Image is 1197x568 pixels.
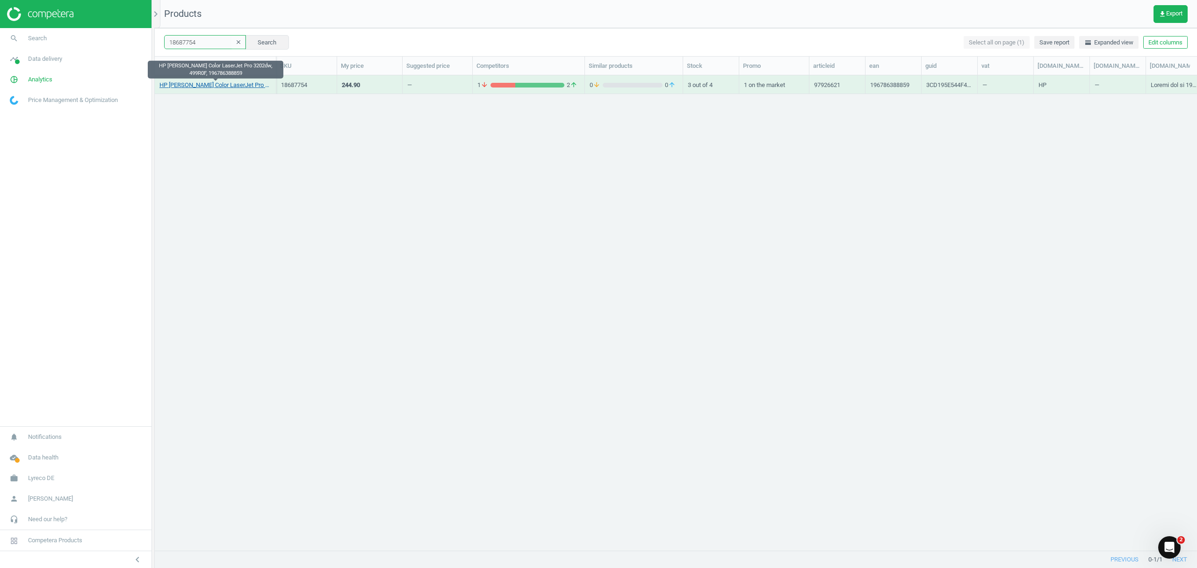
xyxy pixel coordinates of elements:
p: Active 1h ago [45,12,87,21]
i: pie_chart_outlined [5,71,23,88]
button: Search [245,35,289,49]
div: Hi, please remove them completety. [41,196,172,205]
span: 0 [663,81,678,89]
i: headset_mic [5,510,23,528]
div: Tetiana says… [7,66,180,190]
button: Edit columns [1143,36,1188,49]
textarea: Message… [8,287,179,303]
button: clear [231,36,245,49]
div: My price [341,62,398,70]
span: Data health [28,453,58,462]
span: 0 - 1 [1148,555,1157,564]
div: 196786388859 [870,81,909,93]
div: Right now they have an ability to login into the workspace, however they won't have access to the... [15,113,146,177]
span: Save report [1039,38,1069,47]
img: Profile image for Tetiana [27,5,42,20]
button: next [1162,551,1197,568]
img: ajHJNr6hYgQAAAAASUVORK5CYII= [7,7,73,21]
iframe: Intercom live chat [1158,536,1181,559]
div: ean [869,62,917,70]
span: Select all on page (1) [969,38,1024,47]
i: cloud_done [5,449,23,466]
a: HP [PERSON_NAME] Color LaserJet Pro 3202dw, 499R0F, 196786388859 [159,81,271,89]
span: Data delivery [28,55,62,63]
div: 244.90 [342,81,360,89]
button: Select all on page (1) [964,36,1030,49]
div: Thomas says… [7,190,180,267]
i: timeline [5,50,23,68]
div: [DOMAIN_NAME](brand) [1038,62,1086,70]
i: arrow_downward [593,81,600,89]
button: Upload attachment [44,306,52,314]
div: Thank you 😀 [129,272,172,282]
span: / 1 [1157,555,1162,564]
span: Export [1159,10,1183,18]
div: guid [925,62,973,70]
i: notifications [5,428,23,446]
div: Mentioned users have been removed from the DE region. Do I need to revoke access to the dashboard... [15,72,146,108]
div: 3CD195E544F44C48E06365033D0A8000 [926,81,973,93]
div: HP [1038,81,1046,93]
div: articleid [813,62,861,70]
i: arrow_upward [570,81,577,89]
div: Hi, please remove them completety.And I made a mistake in the name of[EMAIL_ADDRESS][DOMAIN_NAME]... [34,190,180,266]
div: Thomas says… [7,267,180,288]
button: Save report [1034,36,1074,49]
i: arrow_downward [481,81,488,89]
div: vat [981,62,1030,70]
div: [DOMAIN_NAME](delivery) [1094,62,1142,70]
div: HP [PERSON_NAME] Color LaserJet Pro 3202dw, 499R0F, 196786388859 [148,61,283,79]
span: Search [28,34,47,43]
div: 3 out of 4 [688,76,734,93]
div: Mentioned users have been removed from the DE region. Do I need to revoke access to the dashboard... [7,66,153,183]
span: 2 [1177,536,1185,544]
span: 2 [564,81,580,89]
span: Analytics [28,75,52,84]
div: Thank you 😀 [122,267,180,287]
button: previous [1101,551,1148,568]
img: wGWNvw8QSZomAAAAABJRU5ErkJggg== [10,96,18,105]
i: person [5,490,23,508]
i: arrow_upward [668,81,676,89]
div: Please remove completely and add [41,233,172,260]
button: go back [6,4,24,22]
button: Emoji picker [14,306,22,314]
span: Notifications [28,433,62,441]
i: clear [235,39,242,45]
div: Suggested price [406,62,469,70]
i: get_app [1159,10,1166,18]
div: — [407,81,412,93]
div: 18687754 [281,81,332,89]
div: And I made a mistake in the name of . [41,210,172,228]
div: Close [164,4,181,21]
div: 1 on the market [744,76,804,93]
div: 97926621 [814,81,840,93]
div: — [982,76,1029,93]
div: Competitors [476,62,581,70]
span: Need our help? [28,515,67,524]
button: Gif picker [29,306,37,314]
span: 1 [477,81,490,89]
button: horizontal_splitExpanded view [1079,36,1139,49]
div: SKU [280,62,333,70]
a: [EMAIL_ADDRESS][DOMAIN_NAME] [41,233,149,250]
span: Lyreco DE [28,474,54,482]
span: Products [164,8,202,19]
div: grid [155,75,1197,540]
div: [DATE] [7,53,180,66]
h1: Tetiana [45,5,72,12]
div: Promo [743,62,805,70]
span: 0 [590,81,603,89]
button: Send a message… [160,303,175,318]
a: [EMAIL_ADDRESS][DOMAIN_NAME] [48,219,162,226]
div: Similar products [589,62,679,70]
a: [EMAIL_ADDRESS][DOMAIN_NAME] [41,251,156,259]
div: Stock [687,62,735,70]
span: [PERSON_NAME] [28,495,73,503]
div: — [1095,76,1141,93]
i: work [5,469,23,487]
i: horizontal_split [1084,39,1092,46]
button: Home [146,4,164,22]
i: chevron_right [150,8,161,20]
div: Loremi dol si 19 Ametco adi Elitse Doeiusmodtempor inc utlaboree 804 Dolor Magnaaliquaen Adminimv... [1151,81,1197,93]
